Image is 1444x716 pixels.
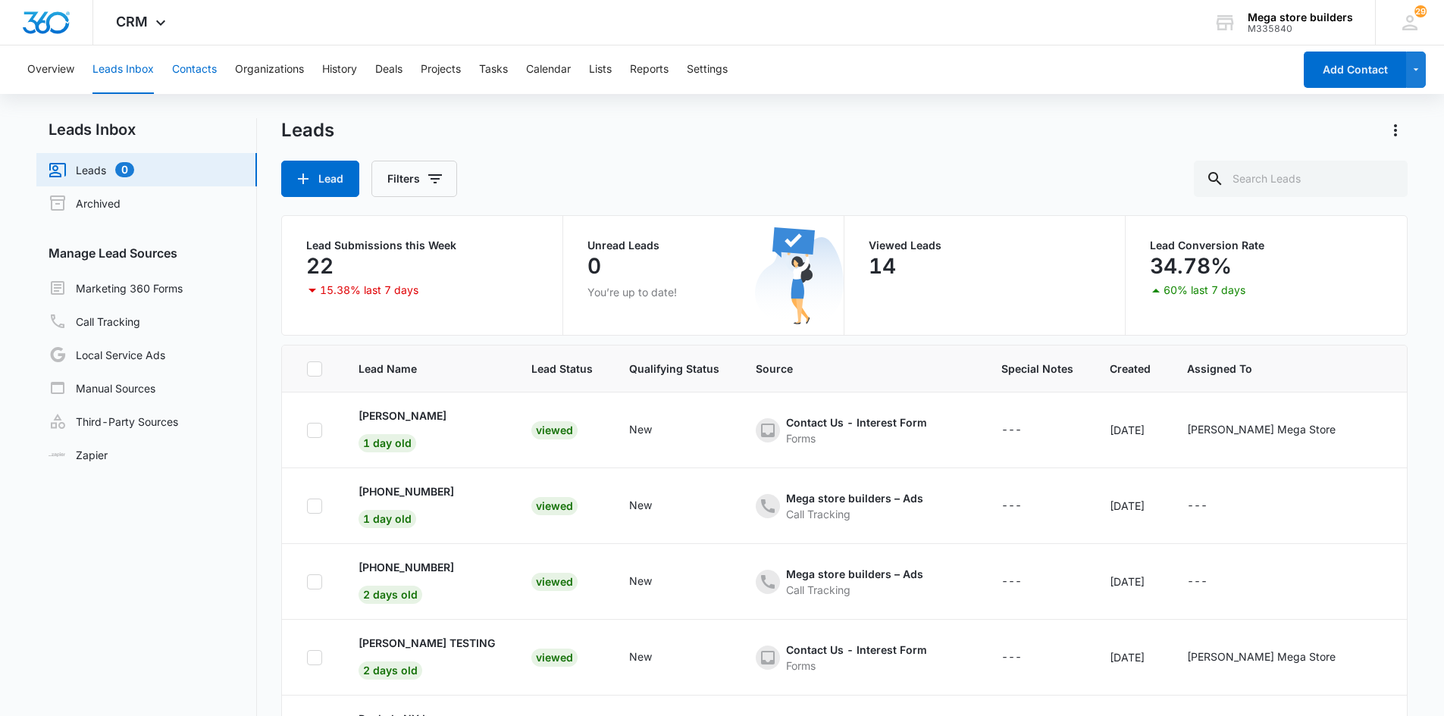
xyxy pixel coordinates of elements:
[786,430,927,446] div: Forms
[587,240,819,251] p: Unread Leads
[531,424,578,436] a: Viewed
[359,361,495,377] span: Lead Name
[92,45,154,94] button: Leads Inbox
[629,649,679,667] div: - - Select to Edit Field
[687,45,728,94] button: Settings
[587,254,601,278] p: 0
[49,279,183,297] a: Marketing 360 Forms
[359,483,454,499] p: [PHONE_NUMBER]
[1001,497,1049,515] div: - - Select to Edit Field
[1001,573,1049,591] div: - - Select to Edit Field
[36,244,257,262] h3: Manage Lead Sources
[531,497,578,515] div: Viewed
[1001,421,1022,439] div: ---
[629,497,679,515] div: - - Select to Edit Field
[322,45,357,94] button: History
[359,635,495,651] p: [PERSON_NAME] TESTING
[375,45,403,94] button: Deals
[1187,421,1336,437] div: [PERSON_NAME] Mega Store
[172,45,217,94] button: Contacts
[531,361,593,377] span: Lead Status
[1164,285,1245,295] p: 60% last 7 days
[479,45,508,94] button: Tasks
[786,414,927,430] div: Contact Us - Interest Form
[1110,361,1151,377] span: Created
[587,284,819,300] p: You’re up to date!
[1001,649,1022,667] div: ---
[359,635,495,677] a: [PERSON_NAME] TESTING2 days old
[629,649,652,664] div: New
[756,414,954,446] div: - - Select to Edit Field
[1187,573,1208,591] div: ---
[531,421,578,439] div: Viewed
[359,559,454,575] p: [PHONE_NUMBER]
[320,285,418,295] p: 15.38% last 7 days
[1187,497,1235,515] div: - - Select to Edit Field
[629,497,652,513] div: New
[869,254,896,278] p: 14
[49,412,178,430] a: Third-Party Sources
[629,573,652,589] div: New
[1414,5,1427,17] span: 29
[531,651,578,664] a: Viewed
[531,575,578,588] a: Viewed
[786,582,923,598] div: Call Tracking
[359,559,495,601] a: [PHONE_NUMBER]2 days old
[1001,361,1073,377] span: Special Notes
[756,642,954,674] div: - - Select to Edit Field
[49,345,165,364] a: Local Service Ads
[531,649,578,667] div: Viewed
[1110,422,1151,438] div: [DATE]
[359,434,416,452] span: 1 day old
[1194,161,1408,197] input: Search Leads
[1304,52,1406,88] button: Add Contact
[756,490,951,522] div: - - Select to Edit Field
[359,483,495,525] a: [PHONE_NUMBER]1 day old
[1187,361,1363,377] span: Assigned To
[786,506,923,522] div: Call Tracking
[359,586,422,604] span: 2 days old
[306,240,538,251] p: Lead Submissions this Week
[786,642,927,658] div: Contact Us - Interest Form
[1248,11,1353,23] div: account name
[629,421,679,439] div: - - Select to Edit Field
[1001,497,1022,515] div: ---
[359,661,422,680] span: 2 days old
[1187,649,1363,667] div: - - Select to Edit Field
[49,312,140,330] a: Call Tracking
[531,573,578,591] div: Viewed
[1110,498,1151,514] div: [DATE]
[629,573,679,591] div: - - Select to Edit Field
[281,161,359,197] button: Lead
[281,119,334,142] h1: Leads
[421,45,461,94] button: Projects
[786,566,923,582] div: Mega store builders – Ads
[235,45,304,94] button: Organizations
[1187,649,1336,664] div: [PERSON_NAME] Mega Store
[116,14,148,30] span: CRM
[1001,649,1049,667] div: - - Select to Edit Field
[49,194,121,212] a: Archived
[49,161,134,179] a: Leads0
[1110,649,1151,665] div: [DATE]
[756,566,951,598] div: - - Select to Edit Field
[786,490,923,506] div: Mega store builders – Ads
[49,447,108,463] a: Zapier
[629,361,719,377] span: Qualifying Status
[1110,574,1151,589] div: [DATE]
[1383,118,1408,142] button: Actions
[1001,573,1022,591] div: ---
[629,421,652,437] div: New
[756,361,965,377] span: Source
[359,408,446,424] p: [PERSON_NAME]
[1414,5,1427,17] div: notifications count
[1187,573,1235,591] div: - - Select to Edit Field
[1150,240,1383,251] p: Lead Conversion Rate
[786,658,927,674] div: Forms
[27,45,74,94] button: Overview
[869,240,1101,251] p: Viewed Leads
[1001,421,1049,439] div: - - Select to Edit Field
[306,254,334,278] p: 22
[359,510,416,528] span: 1 day old
[1248,23,1353,34] div: account id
